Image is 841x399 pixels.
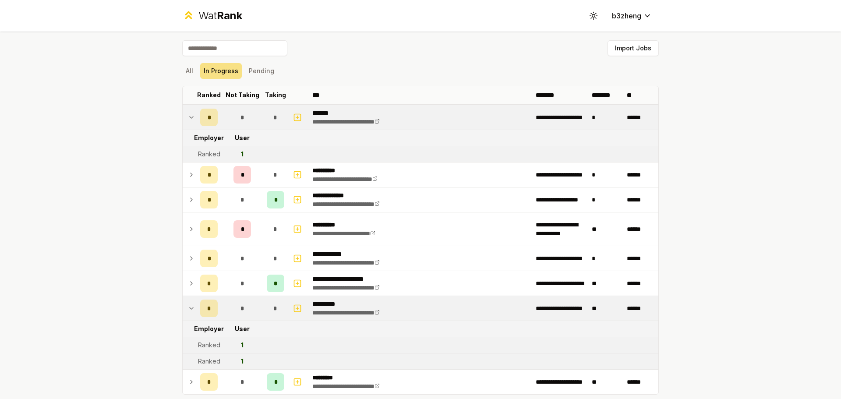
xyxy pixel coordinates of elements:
[608,40,659,56] button: Import Jobs
[198,341,220,350] div: Ranked
[217,9,242,22] span: Rank
[241,357,244,366] div: 1
[182,63,197,79] button: All
[182,9,242,23] a: WatRank
[198,9,242,23] div: Wat
[198,150,220,159] div: Ranked
[221,321,263,337] td: User
[197,130,221,146] td: Employer
[198,357,220,366] div: Ranked
[245,63,278,79] button: Pending
[241,150,244,159] div: 1
[226,91,259,99] p: Not Taking
[200,63,242,79] button: In Progress
[221,130,263,146] td: User
[241,341,244,350] div: 1
[197,321,221,337] td: Employer
[605,8,659,24] button: b3zheng
[265,91,286,99] p: Taking
[612,11,641,21] span: b3zheng
[197,91,221,99] p: Ranked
